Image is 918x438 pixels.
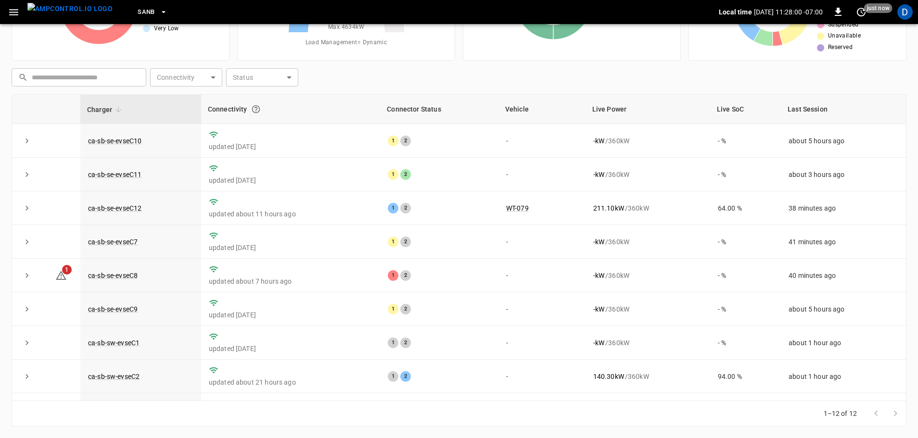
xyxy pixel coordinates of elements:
[781,292,906,326] td: about 5 hours ago
[781,191,906,225] td: 38 minutes ago
[498,292,586,326] td: -
[593,203,702,213] div: / 360 kW
[828,43,853,52] span: Reserved
[208,100,373,118] div: Connectivity
[897,4,913,20] div: profile-icon
[593,136,604,146] p: - kW
[710,326,781,360] td: - %
[593,203,624,213] p: 211.10 kW
[209,209,372,219] p: updated about 11 hours ago
[754,7,823,17] p: [DATE] 11:28:00 -07:00
[88,305,138,313] a: ca-sb-se-evseC9
[781,124,906,158] td: about 5 hours ago
[87,104,125,115] span: Charger
[388,237,398,247] div: 1
[209,142,372,151] p: updated [DATE]
[400,203,411,213] div: 2
[388,169,398,180] div: 1
[88,272,138,279] a: ca-sb-se-evseC8
[593,304,702,314] div: / 360 kW
[400,338,411,348] div: 2
[710,360,781,393] td: 94.00 %
[498,259,586,292] td: -
[400,371,411,382] div: 2
[388,371,398,382] div: 1
[400,237,411,247] div: 2
[593,304,604,314] p: - kW
[400,304,411,314] div: 2
[593,237,604,247] p: - kW
[20,201,34,215] button: expand row
[55,271,67,279] a: 1
[209,243,372,252] p: updated [DATE]
[593,372,702,381] div: / 360 kW
[134,3,171,22] button: SanB
[593,271,702,280] div: / 360 kW
[88,238,138,246] a: ca-sb-se-evseC7
[328,23,364,32] span: Max. 4634 kW
[498,360,586,393] td: -
[593,338,702,348] div: / 360 kW
[20,369,34,384] button: expand row
[710,124,781,158] td: - %
[20,268,34,283] button: expand row
[593,372,624,381] p: 140.30 kW
[209,310,372,320] p: updated [DATE]
[710,191,781,225] td: 64.00 %
[388,203,398,213] div: 1
[593,271,604,280] p: - kW
[593,338,604,348] p: - kW
[88,373,140,380] a: ca-sb-sw-evseC2
[781,393,906,427] td: about 1 hour ago
[593,237,702,247] div: / 360 kW
[62,265,72,275] span: 1
[400,270,411,281] div: 2
[380,95,498,124] th: Connector Status
[854,4,869,20] button: set refresh interval
[20,302,34,316] button: expand row
[593,136,702,146] div: / 360 kW
[388,338,398,348] div: 1
[498,95,586,124] th: Vehicle
[20,167,34,182] button: expand row
[824,409,857,418] p: 1–12 of 12
[586,95,710,124] th: Live Power
[710,292,781,326] td: - %
[498,393,586,427] td: -
[209,276,372,286] p: updated about 7 hours ago
[209,175,372,185] p: updated [DATE]
[498,158,586,191] td: -
[781,259,906,292] td: 40 minutes ago
[781,225,906,259] td: 41 minutes ago
[20,336,34,350] button: expand row
[710,158,781,191] td: - %
[781,158,906,191] td: about 3 hours ago
[506,204,529,212] a: WT-079
[88,171,141,178] a: ca-sb-se-evseC11
[719,7,752,17] p: Local time
[20,134,34,148] button: expand row
[209,377,372,387] p: updated about 21 hours ago
[88,204,141,212] a: ca-sb-se-evseC12
[20,235,34,249] button: expand row
[710,95,781,124] th: Live SoC
[154,24,179,34] span: Very Low
[498,124,586,158] td: -
[498,225,586,259] td: -
[247,100,265,118] button: Connection between the charger and our software.
[828,31,861,41] span: Unavailable
[864,3,892,13] span: just now
[710,225,781,259] td: - %
[388,270,398,281] div: 1
[400,136,411,146] div: 2
[388,304,398,314] div: 1
[593,170,604,179] p: - kW
[27,3,113,15] img: ampcontrol.io logo
[388,136,398,146] div: 1
[138,7,155,18] span: SanB
[593,170,702,179] div: / 360 kW
[88,339,140,347] a: ca-sb-sw-evseC1
[781,360,906,393] td: about 1 hour ago
[400,169,411,180] div: 2
[781,95,906,124] th: Last Session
